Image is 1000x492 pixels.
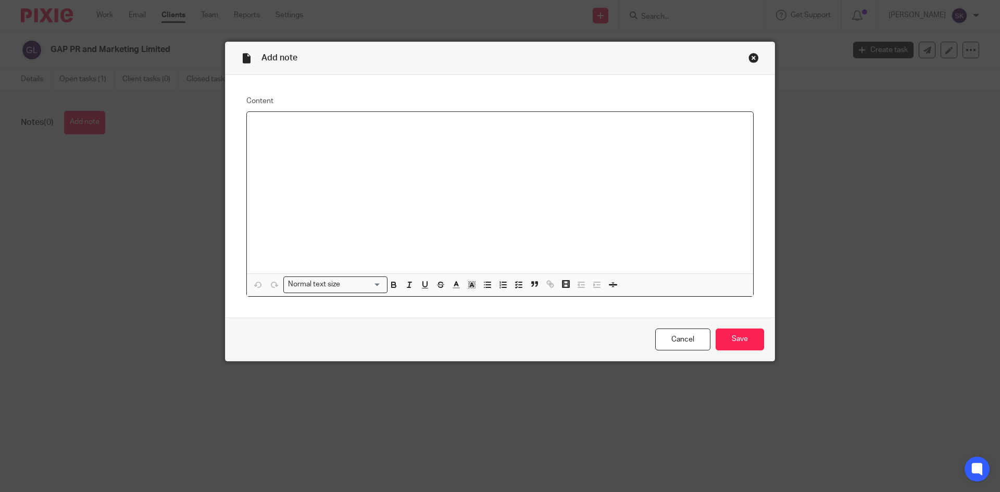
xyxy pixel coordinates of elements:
[261,54,297,62] span: Add note
[716,329,764,351] input: Save
[748,53,759,63] div: Close this dialog window
[344,279,381,290] input: Search for option
[286,279,343,290] span: Normal text size
[655,329,710,351] a: Cancel
[283,276,387,293] div: Search for option
[246,96,754,106] label: Content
